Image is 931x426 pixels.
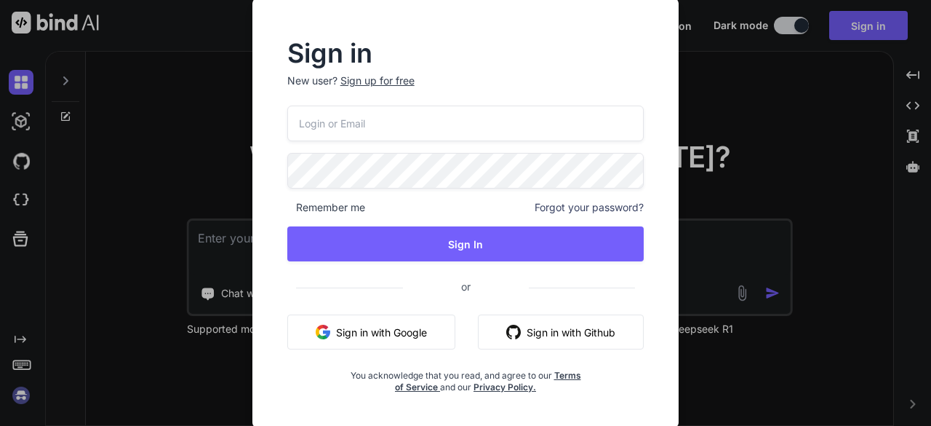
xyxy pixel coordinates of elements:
[478,315,644,350] button: Sign in with Github
[287,74,644,106] p: New user?
[287,200,365,215] span: Remember me
[287,106,644,141] input: Login or Email
[287,226,644,261] button: Sign In
[287,315,455,350] button: Sign in with Google
[287,42,644,65] h2: Sign in
[535,200,644,215] span: Forgot your password?
[474,382,536,393] a: Privacy Policy.
[340,74,415,88] div: Sign up for free
[395,370,581,393] a: Terms of Service
[506,325,521,339] img: github
[316,325,330,339] img: google
[346,361,584,393] div: You acknowledge that you read, and agree to our and our
[403,269,529,304] span: or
